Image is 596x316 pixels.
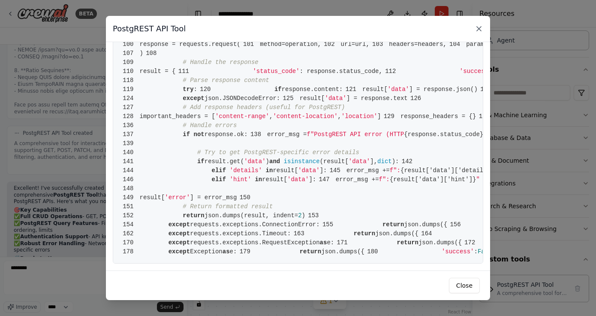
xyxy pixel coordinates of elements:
[451,167,458,174] span: ][
[120,112,140,121] span: 128
[205,158,244,165] span: result.get(
[343,85,363,94] span: 121
[120,139,140,148] span: 139
[379,176,390,183] span: f":
[300,95,325,102] span: result[
[241,40,260,49] span: 101
[120,40,140,49] span: 100
[120,49,140,58] span: 107
[474,248,478,255] span: :
[223,248,230,255] span: as
[190,248,223,255] span: Exception
[244,158,265,165] span: 'data'
[183,122,237,129] span: # Handle errors
[183,77,269,84] span: # Parse response content
[269,158,280,165] span: and
[362,86,388,93] span: result[
[205,95,280,102] span: json.JSONDecodeError:
[382,221,404,228] span: return
[404,221,447,228] span: json.dumps({
[447,220,467,229] span: 156
[429,167,451,174] span: 'data'
[237,193,256,202] span: 150
[442,248,474,255] span: 'success'
[302,212,305,219] span: )
[267,131,307,138] span: error_msg =
[334,238,354,247] span: 171
[120,238,140,247] span: 170
[447,41,517,48] span: params=params,
[298,212,301,219] span: 2
[120,58,140,67] span: 109
[183,131,190,138] span: if
[120,50,143,57] span: )
[190,221,319,228] span: requests.exceptions.ConnectionError:
[255,176,262,183] span: in
[120,211,140,220] span: 152
[440,176,447,183] span: ][
[447,176,469,183] span: 'hint'
[183,86,193,93] span: try
[169,248,190,255] span: except
[404,131,483,138] span: {response.status_code}
[321,248,364,255] span: json.dumps({
[381,112,400,121] span: 129
[169,221,190,228] span: except
[183,59,258,66] span: # Handle the response
[370,41,447,48] span: headers=headers,
[230,248,237,255] span: e:
[316,175,336,184] span: 147
[120,130,140,139] span: 137
[120,67,140,76] span: 110
[418,229,438,238] span: 164
[248,130,268,139] span: 138
[215,113,269,120] span: 'content-range'
[120,184,140,193] span: 148
[120,85,140,94] span: 119
[449,278,480,293] button: Close
[307,131,404,138] span: f"PostgREST API error (HTTP
[274,86,282,93] span: if
[341,113,377,120] span: 'location'
[418,176,440,183] span: 'data'
[120,41,241,48] span: response = requests.request(
[120,121,140,130] span: 136
[197,158,205,165] span: if
[120,76,140,85] span: 118
[197,85,217,94] span: 120
[392,158,399,165] span: ):
[321,40,341,49] span: 102
[241,41,321,48] span: method=operation,
[291,229,310,238] span: 163
[165,194,190,201] span: 'error'
[478,248,496,255] span: False
[212,176,226,183] span: elif
[478,85,497,94] span: 122
[400,167,429,174] span: {result[
[397,239,418,246] span: return
[287,176,309,183] span: 'data'
[190,230,291,237] span: requests.exceptions.Timeout:
[230,167,262,174] span: 'details'
[176,67,196,76] span: 111
[183,104,345,111] span: # Add response headers (useful for PostgREST)
[298,167,319,174] span: 'data'
[370,40,389,49] span: 103
[253,68,299,75] span: 'status_code'
[262,176,287,183] span: result[
[140,113,215,120] span: important_headers = [
[143,49,163,58] span: 108
[194,86,197,93] span: :
[120,166,140,175] span: 144
[349,158,370,165] span: 'data'
[282,86,343,93] span: response.content:
[408,94,427,103] span: 126
[320,220,340,229] span: 155
[325,95,346,102] span: 'data'
[266,167,273,174] span: in
[183,212,204,219] span: return
[409,86,478,93] span: ] = response.json()
[113,23,186,35] h3: PostgREST API Tool
[476,176,479,183] span: "
[273,167,298,174] span: result[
